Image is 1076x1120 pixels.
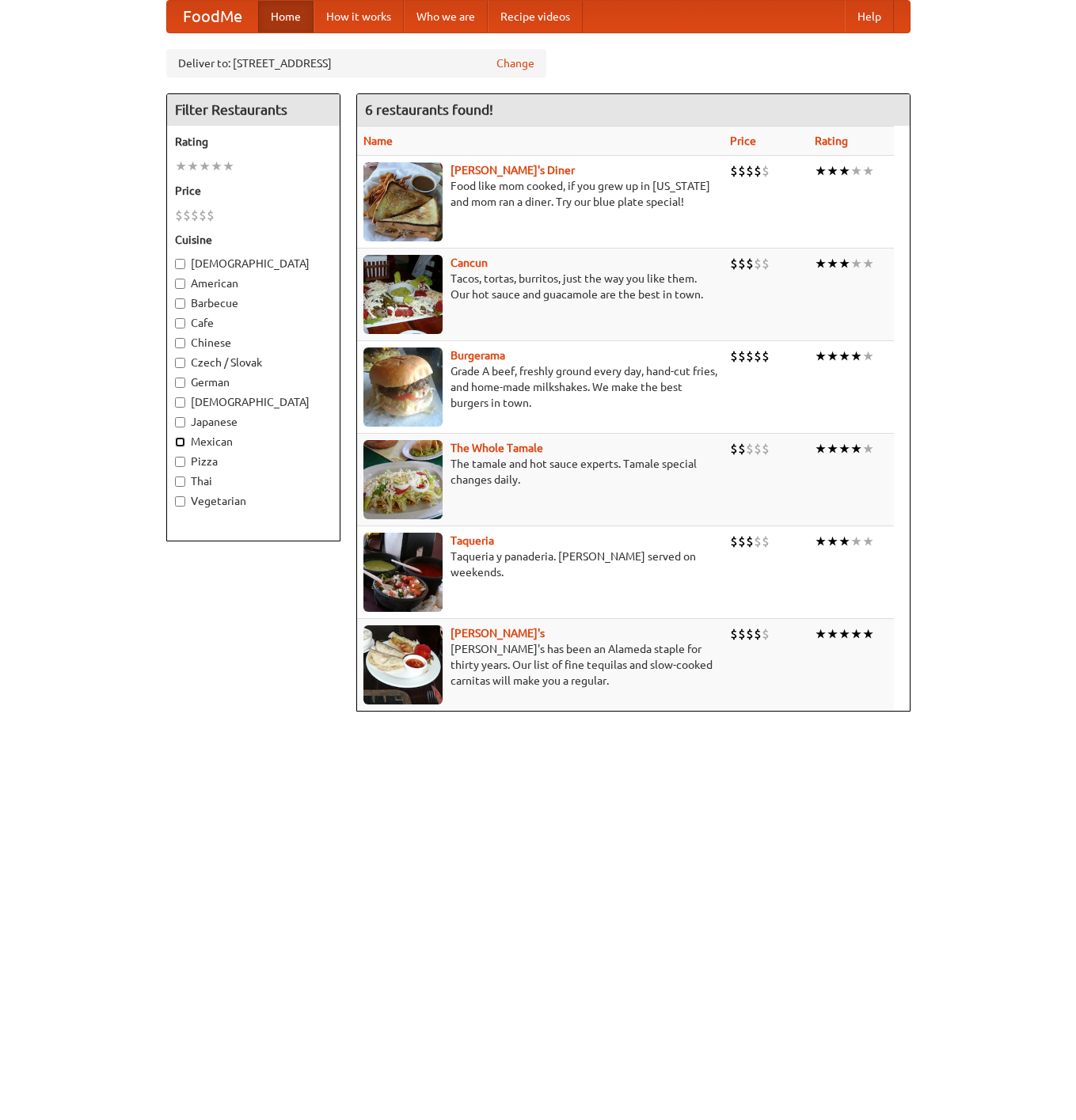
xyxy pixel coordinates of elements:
[827,533,838,550] li: ★
[175,437,185,447] input: Mexican
[862,625,874,643] li: ★
[730,533,738,550] li: $
[815,135,848,147] a: Rating
[762,162,770,180] li: $
[746,255,754,272] li: $
[827,440,838,457] li: ★
[183,207,191,224] li: $
[175,315,332,331] label: Cafe
[175,256,332,271] label: [DEMOGRAPHIC_DATA]
[838,255,850,272] li: ★
[363,135,393,147] a: Name
[862,533,874,550] li: ★
[815,162,827,180] li: ★
[746,347,754,365] li: $
[175,259,185,269] input: [DEMOGRAPHIC_DATA]
[451,627,545,640] a: [PERSON_NAME]'s
[175,493,332,509] label: Vegetarian
[363,363,717,411] p: Grade A beef, freshly ground every day, hand-cut fries, and home-made milkshakes. We make the bes...
[175,207,183,224] li: $
[363,162,443,241] img: sallys.jpg
[850,440,862,457] li: ★
[850,625,862,643] li: ★
[815,625,827,643] li: ★
[496,55,534,71] a: Change
[175,275,332,291] label: American
[175,454,332,469] label: Pizza
[730,347,738,365] li: $
[754,255,762,272] li: $
[175,473,332,489] label: Thai
[730,255,738,272] li: $
[451,534,494,547] b: Taqueria
[815,533,827,550] li: ★
[451,349,505,362] b: Burgerama
[363,641,717,689] p: [PERSON_NAME]'s has been an Alameda staple for thirty years. Our list of fine tequilas and slow-c...
[175,417,185,427] input: Japanese
[175,298,185,309] input: Barbecue
[738,625,746,643] li: $
[167,1,258,32] a: FoodMe
[363,440,443,519] img: wholetamale.jpg
[175,183,332,199] h5: Price
[175,378,185,388] input: German
[754,440,762,457] li: $
[746,440,754,457] li: $
[199,158,211,175] li: ★
[850,162,862,180] li: ★
[838,625,850,643] li: ★
[363,178,717,210] p: Food like mom cooked, if you grew up in [US_STATE] and mom ran a diner. Try our blue plate special!
[762,255,770,272] li: $
[211,158,222,175] li: ★
[187,158,199,175] li: ★
[404,1,488,32] a: Who we are
[746,625,754,643] li: $
[175,496,185,507] input: Vegetarian
[827,347,838,365] li: ★
[175,338,185,348] input: Chinese
[746,533,754,550] li: $
[314,1,404,32] a: How it works
[838,533,850,550] li: ★
[730,135,756,147] a: Price
[199,207,207,224] li: $
[363,271,717,302] p: Tacos, tortas, burritos, just the way you like them. Our hot sauce and guacamole are the best in ...
[222,158,234,175] li: ★
[738,440,746,457] li: $
[754,162,762,180] li: $
[363,549,717,580] p: Taqueria y panaderia. [PERSON_NAME] served on weekends.
[730,440,738,457] li: $
[827,255,838,272] li: ★
[838,347,850,365] li: ★
[850,255,862,272] li: ★
[175,134,332,150] h5: Rating
[175,434,332,450] label: Mexican
[175,295,332,311] label: Barbecue
[363,255,443,334] img: cancun.jpg
[862,255,874,272] li: ★
[175,158,187,175] li: ★
[762,625,770,643] li: $
[175,335,332,351] label: Chinese
[451,442,543,454] a: The Whole Tamale
[175,374,332,390] label: German
[815,347,827,365] li: ★
[363,533,443,612] img: taqueria.jpg
[175,318,185,328] input: Cafe
[488,1,583,32] a: Recipe videos
[746,162,754,180] li: $
[738,162,746,180] li: $
[762,533,770,550] li: $
[175,279,185,289] input: American
[175,414,332,430] label: Japanese
[738,255,746,272] li: $
[175,397,185,408] input: [DEMOGRAPHIC_DATA]
[862,347,874,365] li: ★
[754,625,762,643] li: $
[754,533,762,550] li: $
[191,207,199,224] li: $
[451,164,575,177] a: [PERSON_NAME]'s Diner
[175,394,332,410] label: [DEMOGRAPHIC_DATA]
